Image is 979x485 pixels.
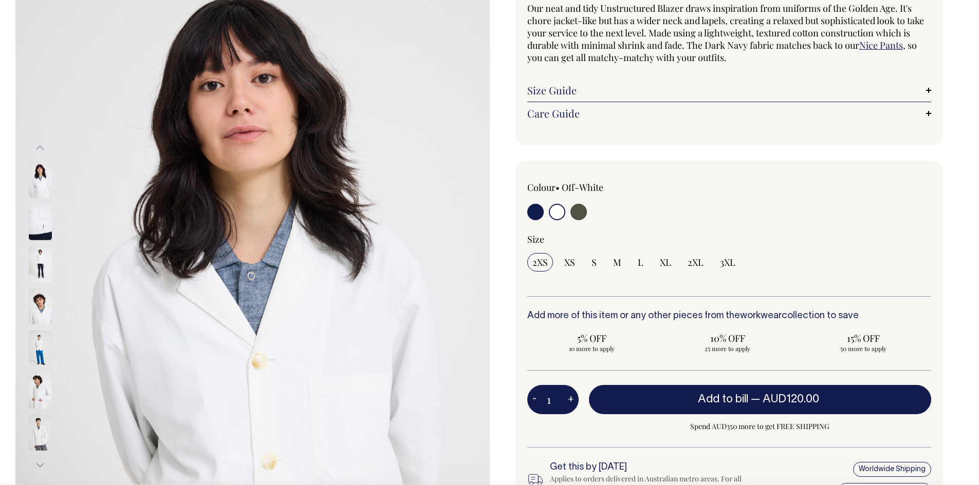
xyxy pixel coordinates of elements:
[638,256,643,268] span: L
[740,312,782,320] a: workwear
[559,253,580,271] input: XS
[527,84,932,96] a: Size Guide
[660,256,671,268] span: XL
[633,253,649,271] input: L
[527,311,932,321] h6: Add more of this item or any other pieces from the collection to save
[527,390,542,410] button: -
[532,332,652,344] span: 5% OFF
[859,39,903,51] a: Nice Pants
[668,332,787,344] span: 10% OFF
[527,253,553,271] input: 2XS
[29,373,52,409] img: off-white
[682,253,709,271] input: 2XL
[562,181,603,193] label: Off-White
[29,288,52,324] img: off-white
[804,344,923,353] span: 50 more to apply
[804,332,923,344] span: 15% OFF
[527,233,932,245] div: Size
[527,2,924,51] span: Our neat and tidy Unstructured Blazer draws inspiration from uniforms of the Golden Age. It's cho...
[715,253,741,271] input: 3XL
[532,344,652,353] span: 10 more to apply
[720,256,735,268] span: 3XL
[799,329,928,356] input: 15% OFF 50 more to apply
[688,256,704,268] span: 2XL
[29,415,52,451] img: off-white
[527,329,657,356] input: 5% OFF 10 more to apply
[563,390,579,410] button: +
[589,385,932,414] button: Add to bill —AUD120.00
[32,136,48,159] button: Previous
[527,39,917,64] span: , so you can get all matchy-matchy with your outfits.
[751,394,822,404] span: —
[532,256,548,268] span: 2XS
[527,107,932,120] a: Care Guide
[655,253,676,271] input: XL
[550,462,748,473] h6: Get this by [DATE]
[668,344,787,353] span: 25 more to apply
[29,246,52,282] img: off-white
[613,256,621,268] span: M
[564,256,575,268] span: XS
[698,394,748,404] span: Add to bill
[556,181,560,193] span: •
[592,256,597,268] span: S
[663,329,792,356] input: 10% OFF 25 more to apply
[608,253,626,271] input: M
[32,454,48,477] button: Next
[29,331,52,366] img: off-white
[586,253,602,271] input: S
[763,394,819,404] span: AUD120.00
[29,204,52,240] img: off-white
[527,181,689,193] div: Colour
[29,162,52,198] img: off-white
[589,420,932,433] span: Spend AUD350 more to get FREE SHIPPING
